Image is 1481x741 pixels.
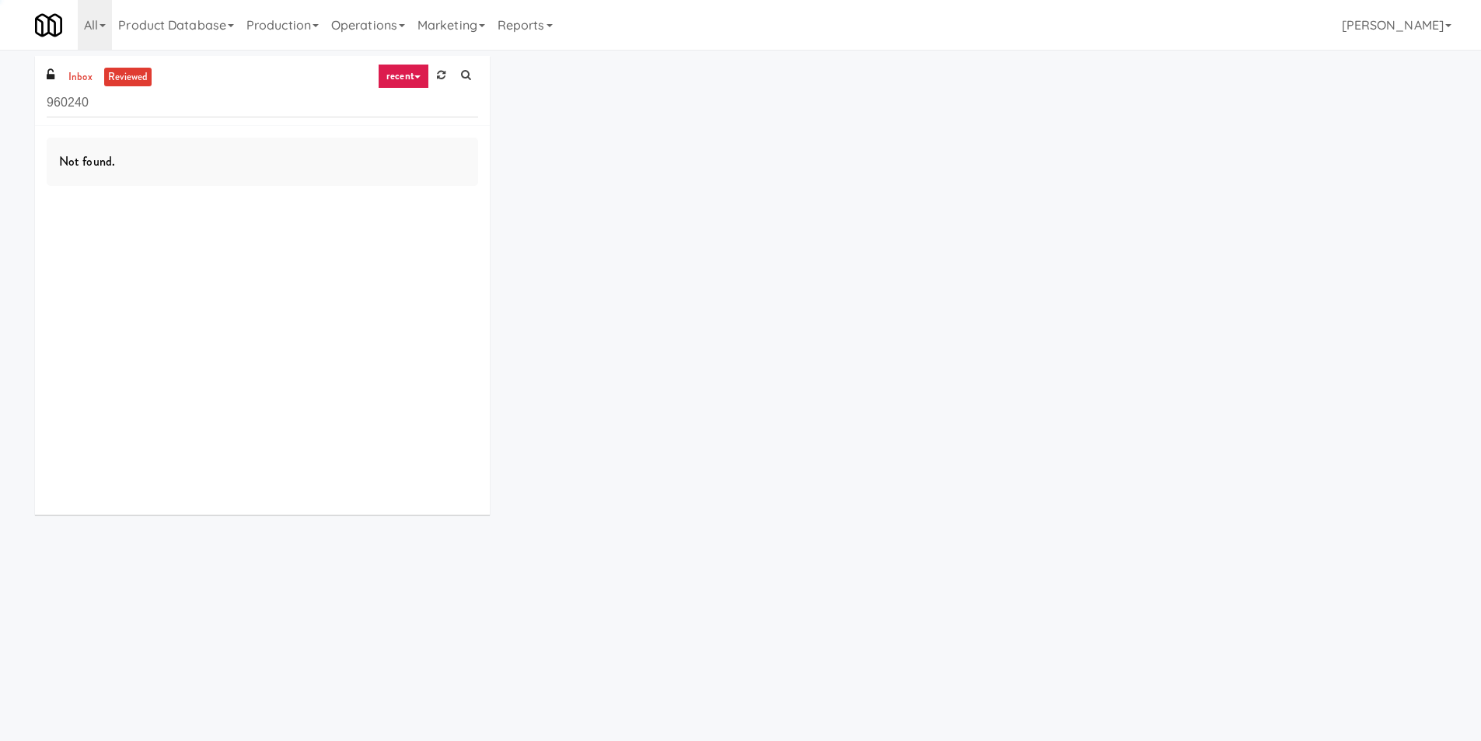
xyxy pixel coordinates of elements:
[65,68,96,87] a: inbox
[47,89,478,117] input: Search vision orders
[35,12,62,39] img: Micromart
[378,64,429,89] a: recent
[59,152,115,170] span: Not found.
[104,68,152,87] a: reviewed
